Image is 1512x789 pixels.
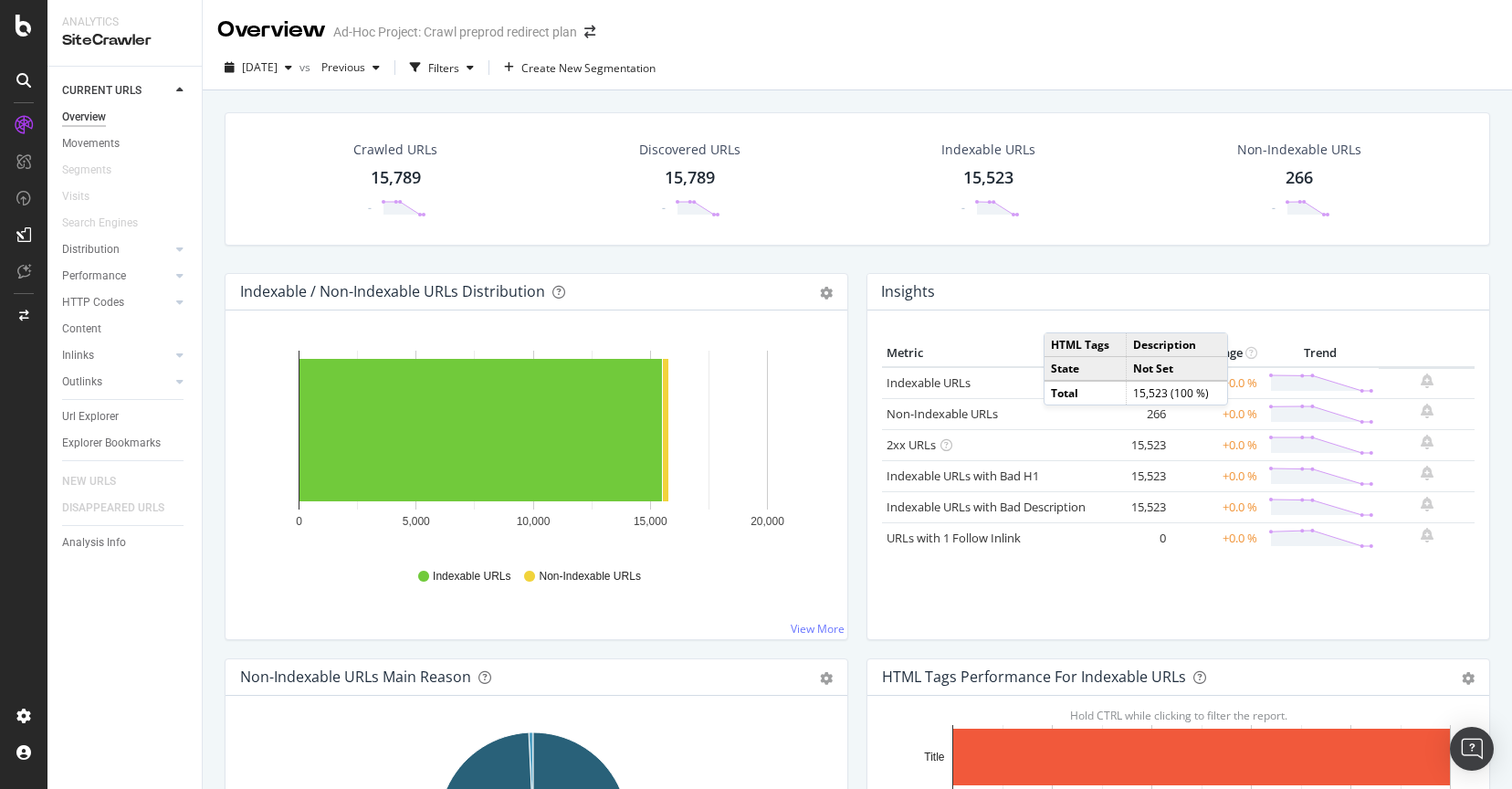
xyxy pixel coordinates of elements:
a: Non-Indexable URLs [887,405,998,422]
a: Analysis Info [62,533,189,552]
div: 15,789 [665,166,715,190]
a: DISAPPEARED URLS [62,499,183,518]
td: 15,523 [1097,491,1171,522]
a: Overview [62,108,189,127]
div: - [662,200,666,216]
div: Indexable / Non-Indexable URLs Distribution [240,282,545,300]
a: Outlinks [62,373,171,392]
a: Inlinks [62,346,171,365]
th: Trend [1262,340,1379,367]
svg: A chart. [240,340,826,552]
a: Segments [62,161,130,180]
div: Filters [428,60,459,76]
div: bell-plus [1421,497,1433,511]
div: bell-plus [1421,373,1433,388]
div: Outlinks [62,373,102,392]
td: Total [1045,381,1126,405]
span: Indexable URLs [433,569,510,584]
div: - [961,200,965,216]
a: HTTP Codes [62,293,171,312]
div: Url Explorer [62,407,119,426]
div: Performance [62,267,126,286]
div: Open Intercom Messenger [1450,727,1494,771]
div: Ad-Hoc Project: Crawl preprod redirect plan [333,23,577,41]
a: Performance [62,267,171,286]
div: Indexable URLs [941,141,1035,159]
div: Inlinks [62,346,94,365]
div: Non-Indexable URLs Main Reason [240,668,471,686]
a: Visits [62,187,108,206]
a: Indexable URLs with Bad H1 [887,468,1039,484]
text: 15,000 [634,515,667,528]
td: 15,523 [1097,460,1171,491]
a: View More [791,621,845,636]
span: Non-Indexable URLs [539,569,640,584]
div: Visits [62,187,89,206]
div: Distribution [62,240,120,259]
div: Search Engines [62,214,138,233]
td: HTML Tags [1045,333,1126,357]
a: Url Explorer [62,407,189,426]
div: CURRENT URLS [62,81,142,100]
div: Movements [62,134,120,153]
text: 5,000 [403,515,430,528]
span: Create New Segmentation [521,60,656,76]
div: - [1272,200,1276,216]
a: 2xx URLs [887,437,936,453]
a: Indexable URLs [887,374,971,391]
div: 15,789 [371,166,421,190]
a: Movements [62,134,189,153]
div: gear [820,672,833,685]
th: Metric [882,340,1097,367]
span: Previous [314,59,365,75]
div: - [368,200,372,216]
div: Crawled URLs [353,141,437,159]
div: 15,523 [963,166,1013,190]
a: Distribution [62,240,171,259]
text: 20,000 [751,515,784,528]
td: Description [1126,333,1227,357]
a: Search Engines [62,214,156,233]
div: HTML Tags Performance for Indexable URLs [882,668,1186,686]
a: CURRENT URLS [62,81,171,100]
td: State [1045,357,1126,382]
td: +0.0 % [1171,460,1262,491]
td: +0.0 % [1171,522,1262,553]
div: arrow-right-arrow-left [584,26,595,38]
td: 15,523 [1097,429,1171,460]
div: gear [820,287,833,300]
div: Segments [62,161,111,180]
div: Analytics [62,15,187,30]
div: Non-Indexable URLs [1237,141,1361,159]
div: DISAPPEARED URLS [62,499,164,518]
div: Analysis Info [62,533,126,552]
button: Filters [403,53,481,82]
button: Previous [314,53,387,82]
div: bell-plus [1421,404,1433,418]
div: NEW URLS [62,472,116,491]
td: +0.0 % [1171,429,1262,460]
div: Overview [62,108,106,127]
div: bell-plus [1421,435,1433,449]
span: vs [299,59,314,75]
div: HTTP Codes [62,293,124,312]
a: Indexable URLs with Bad Description [887,499,1086,515]
a: NEW URLS [62,472,134,491]
div: SiteCrawler [62,30,187,51]
td: +0.0 % [1171,398,1262,429]
a: Explorer Bookmarks [62,434,189,453]
td: 266 [1097,398,1171,429]
h4: Insights [881,279,935,304]
td: Not Set [1126,357,1227,382]
div: Content [62,320,101,339]
td: 15,523 (100 %) [1126,381,1227,405]
div: Explorer Bookmarks [62,434,161,453]
button: Create New Segmentation [497,53,663,82]
div: gear [1462,672,1475,685]
td: 0 [1097,522,1171,553]
text: Title [924,751,945,763]
a: URLs with 1 Follow Inlink [887,530,1021,546]
text: 10,000 [517,515,551,528]
a: Content [62,320,189,339]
